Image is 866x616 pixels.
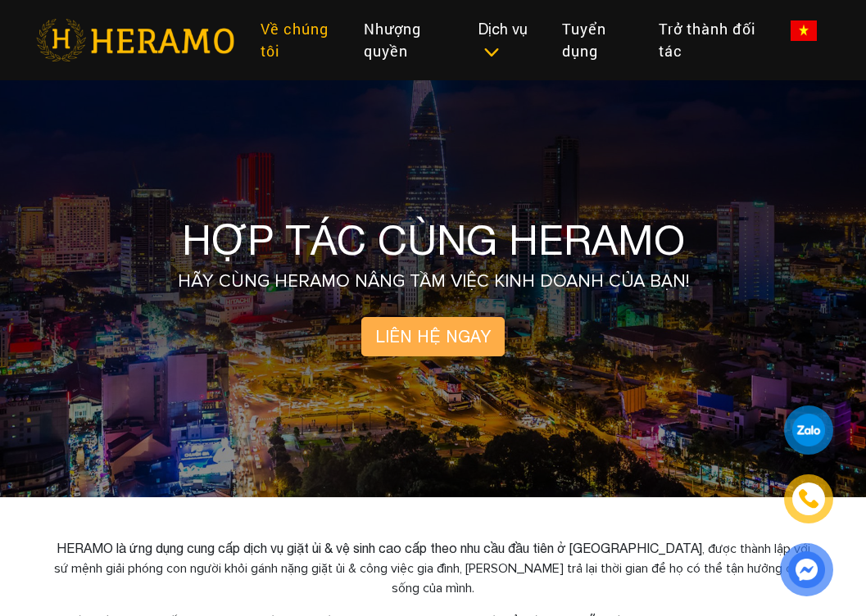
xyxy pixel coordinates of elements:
a: Về chúng tôi [247,11,350,69]
a: phone-icon [787,477,831,521]
div: Dịch vụ [478,18,537,62]
a: LIÊN HỆ NGAY [361,317,505,356]
h2: HÃY CÙNG HERAMO NÂNG TẦM VIỆC KINH DOANH CỦA BẠN! [178,271,689,292]
img: vn-flag.png [791,20,817,41]
a: Trở thành đối tác [646,11,778,69]
img: phone-icon [799,489,818,509]
a: Nhượng quyền [351,11,465,69]
a: Tuyển dụng [549,11,646,69]
img: heramo-logo.png [36,19,234,61]
img: subToggleIcon [483,44,500,61]
p: , được thành lập với sứ mệnh giải phóng con người khỏi gánh nặng giặt ủi & công việc gia đình, [P... [53,538,813,598]
span: HERAMO là ứng dụng cung cấp dịch vụ giặt ủi & vệ sinh cao cấp theo nhu cầu đầu tiên ở [GEOGRAPHIC... [57,541,702,555]
h1: HỢP TÁC CÙNG HERAMO [182,215,685,265]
